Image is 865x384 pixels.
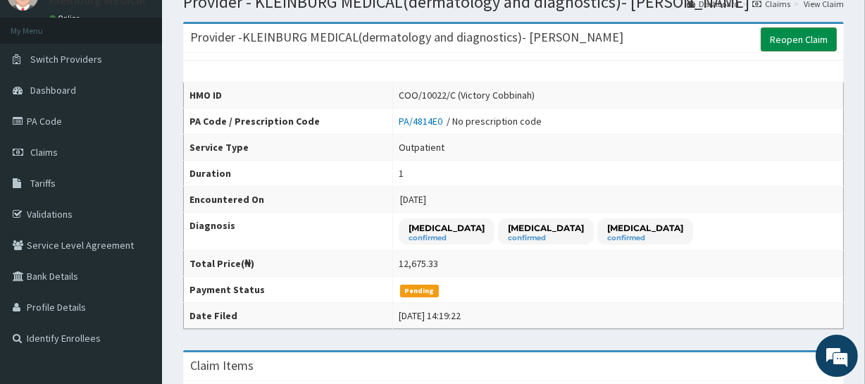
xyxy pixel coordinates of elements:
[761,27,837,51] a: Reopen Claim
[73,79,237,97] div: Chat with us now
[399,309,461,323] div: [DATE] 14:19:22
[184,277,393,303] th: Payment Status
[409,222,485,234] p: [MEDICAL_DATA]
[399,114,542,128] div: / No prescription code
[184,303,393,329] th: Date Filed
[30,146,58,159] span: Claims
[508,222,584,234] p: [MEDICAL_DATA]
[184,187,393,213] th: Encountered On
[30,53,102,66] span: Switch Providers
[30,177,56,190] span: Tariffs
[49,13,83,23] a: Online
[184,109,393,135] th: PA Code / Prescription Code
[7,244,268,293] textarea: Type your message and hit 'Enter'
[607,222,683,234] p: [MEDICAL_DATA]
[184,161,393,187] th: Duration
[409,235,485,242] small: confirmed
[184,213,393,251] th: Diagnosis
[400,193,426,206] span: [DATE]
[399,166,404,180] div: 1
[607,235,683,242] small: confirmed
[399,140,444,154] div: Outpatient
[184,251,393,277] th: Total Price(₦)
[399,256,438,271] div: 12,675.33
[26,70,57,106] img: d_794563401_company_1708531726252_794563401
[399,88,535,102] div: COO/10022/C (Victory Cobbinah)
[30,84,76,97] span: Dashboard
[184,82,393,109] th: HMO ID
[231,7,265,41] div: Minimize live chat window
[184,135,393,161] th: Service Type
[82,107,194,249] span: We're online!
[399,115,447,128] a: PA/4814E0
[190,31,623,44] h3: Provider - KLEINBURG MEDICAL(dermatology and diagnostics)- [PERSON_NAME]
[190,359,254,372] h3: Claim Items
[508,235,584,242] small: confirmed
[400,285,439,297] span: Pending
